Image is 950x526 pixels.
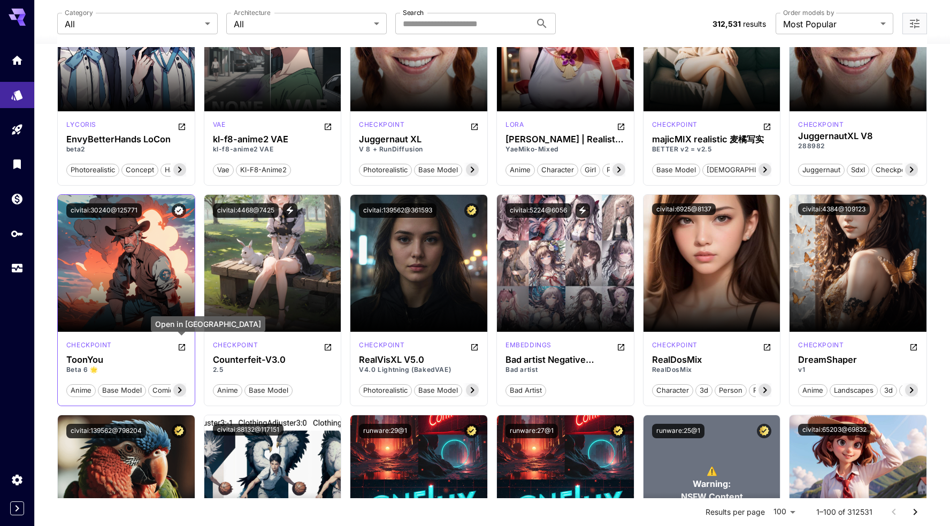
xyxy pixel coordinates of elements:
p: checkpoint [359,340,404,350]
div: RealDosMix [652,355,772,365]
span: [DEMOGRAPHIC_DATA] [703,165,788,176]
span: bad artist [506,385,546,396]
span: comics [149,385,181,396]
div: SD 1.5 [66,120,96,133]
span: All [234,18,370,31]
label: Architecture [234,8,270,17]
p: v1 [798,365,918,375]
p: checkpoint [798,340,844,350]
button: civitai:5224@6056 [505,203,571,218]
button: civitai:88132@117151 [213,424,284,436]
button: comics [148,383,181,397]
button: civitai:4468@7425 [213,203,279,218]
span: concept [122,165,158,176]
div: Playground [11,123,24,136]
h3: [PERSON_NAME] | Realistic Genshin [PERSON_NAME] [505,134,625,144]
button: base model [414,383,462,397]
button: runware:25@1 [652,424,704,438]
button: Open in CivitAI [470,120,479,133]
button: bad artist [505,383,546,397]
div: SDXL Lightning [359,340,404,353]
span: person [603,165,634,176]
button: character [537,163,578,177]
button: Open in CivitAI [324,340,332,353]
button: runware:29@1 [359,424,411,438]
button: girl [580,163,600,177]
p: checkpoint [798,120,844,129]
button: anime [798,383,828,397]
p: 1–100 of 312531 [816,507,872,517]
span: base model [98,385,145,396]
button: Open in CivitAI [617,120,625,133]
button: civitai:6925@8137 [652,203,716,215]
div: SD 1.5 [213,120,226,133]
h3: majicMIX realistic 麦橘写实 [652,134,772,144]
button: 3d [880,383,897,397]
span: base model [415,385,462,396]
p: checkpoint [213,340,258,350]
div: Open in [GEOGRAPHIC_DATA] [151,316,265,332]
button: hands [160,163,190,177]
button: vae [213,163,234,177]
p: 288982 [798,141,918,151]
span: landscapes [830,385,877,396]
button: anime [505,163,535,177]
button: Certified Model – Vetted for best performance and includes a commercial license. [464,424,479,438]
span: Most Popular [783,18,876,31]
h3: JuggernautXL V8 [798,131,918,141]
p: Bad artist [505,365,625,375]
div: SD 1.5 [505,120,524,133]
h3: Bad artist Negative embedding [505,355,625,365]
button: anime [213,383,242,397]
button: Certified Model – Vetted for best performance and includes a commercial license. [172,424,186,438]
div: API Keys [11,227,24,240]
span: sdxl [847,165,869,176]
button: View trigger words [283,203,297,218]
button: photorealistic [359,383,412,397]
button: character [652,383,693,397]
button: runware:27@1 [505,424,558,438]
h3: Juggernaut XL [359,134,479,144]
button: base model [652,163,700,177]
button: civitai:4384@109123 [798,203,870,215]
button: base model [244,383,293,397]
button: civitai:139562@798204 [66,424,146,438]
span: photorealistic [359,385,411,396]
label: Order models by [783,8,834,17]
div: SDXL 1.0 [359,120,404,133]
button: civitai:139562@361593 [359,203,436,218]
button: Open in CivitAI [178,120,186,133]
p: RealDosMix [652,365,772,375]
div: Models [11,85,24,98]
button: sdxl [847,163,869,177]
div: SD 1.5 [652,340,698,353]
button: landscapes [830,383,878,397]
button: photorealistic [66,163,119,177]
button: Open in CivitAI [617,340,625,353]
button: Certified Model – Vetted for best performance and includes a commercial license. [757,424,771,438]
span: photorealistic [67,165,119,176]
span: Warning: [693,477,731,490]
button: Open more filters [908,17,921,31]
div: 100 [769,504,799,520]
p: vae [213,120,226,129]
div: SDXL 1.0 [798,120,844,129]
button: base model [414,163,462,177]
span: checkpoint [872,165,917,176]
h3: kl-f8-anime2 VAE [213,134,333,144]
p: kl-f8-anime2 VAE [213,144,333,154]
button: Open in CivitAI [178,340,186,353]
span: hands [161,165,190,176]
span: photorealistic [749,385,801,396]
p: 2.5 [213,365,333,375]
p: checkpoint [652,120,698,129]
div: DreamShaper [798,355,918,365]
div: SD 1.5 [213,340,258,353]
span: NSFW Content [681,490,743,503]
button: kl-f8-anime2 [236,163,291,177]
div: Home [11,50,24,64]
h3: EnvyBetterHands LoCon [66,134,186,144]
